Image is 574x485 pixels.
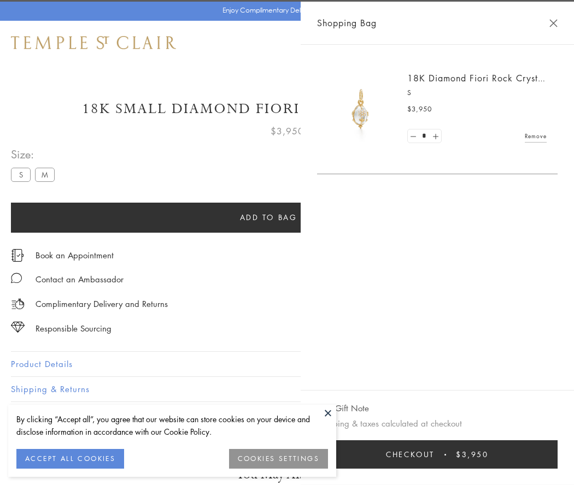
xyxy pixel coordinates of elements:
[407,87,547,98] p: S
[36,273,124,286] div: Contact an Ambassador
[317,417,558,430] p: Shipping & taxes calculated at checkout
[11,36,176,49] img: Temple St. Clair
[11,249,24,262] img: icon_appointment.svg
[430,129,441,143] a: Set quantity to 2
[549,19,558,27] button: Close Shopping Bag
[16,413,328,438] div: By clicking “Accept all”, you agree that our website can store cookies on your device and disclos...
[407,104,432,115] span: $3,950
[408,129,419,143] a: Set quantity to 0
[11,377,563,401] button: Shipping & Returns
[11,168,31,181] label: S
[35,168,55,181] label: M
[36,297,168,311] p: Complimentary Delivery and Returns
[328,76,394,142] img: P51889-E11FIORI
[317,16,377,30] span: Shopping Bag
[16,449,124,469] button: ACCEPT ALL COOKIES
[11,203,526,233] button: Add to bag
[386,448,435,460] span: Checkout
[222,5,347,16] p: Enjoy Complimentary Delivery & Returns
[11,402,563,427] button: Gifting
[317,401,369,415] button: Add Gift Note
[240,211,297,223] span: Add to bag
[11,99,563,119] h1: 18K Small Diamond Fiori Rock Crystal Amulet
[11,145,59,163] span: Size:
[11,352,563,376] button: Product Details
[456,448,489,460] span: $3,950
[11,322,25,333] img: icon_sourcing.svg
[229,449,328,469] button: COOKIES SETTINGS
[36,322,112,335] div: Responsible Sourcing
[36,249,114,261] a: Book an Appointment
[525,130,547,142] a: Remove
[11,273,22,283] img: MessageIcon-01_2.svg
[317,440,558,469] button: Checkout $3,950
[271,124,304,138] span: $3,950
[11,297,25,311] img: icon_delivery.svg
